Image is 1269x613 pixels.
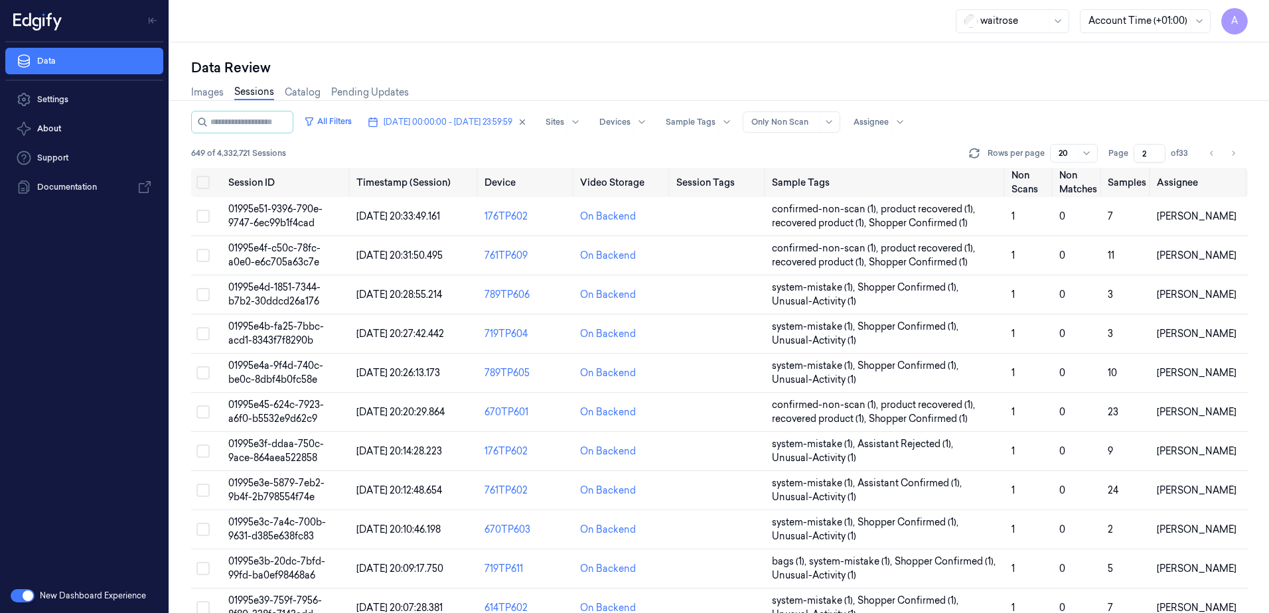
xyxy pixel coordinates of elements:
button: Select row [196,366,210,379]
div: 176TP602 [485,444,570,458]
a: Pending Updates [331,86,409,100]
span: 0 [1059,210,1065,222]
button: Go to next page [1224,144,1242,163]
button: Select all [196,176,210,189]
span: 0 [1059,563,1065,575]
span: [DATE] 20:28:55.214 [356,289,442,301]
div: On Backend [580,484,636,498]
div: On Backend [580,444,636,458]
span: [PERSON_NAME] [1157,563,1236,575]
span: [DATE] 20:26:13.173 [356,367,440,379]
div: On Backend [580,523,636,537]
button: Select row [196,444,210,458]
div: 789TP606 [485,288,570,302]
span: recovered product (1) , [772,412,869,426]
span: product recovered (1) , [881,241,978,255]
span: Shopper Confirmed (1) , [895,555,998,569]
a: Documentation [5,174,163,200]
span: [DATE] 20:09:17.750 [356,563,443,575]
button: [DATE] 00:00:00 - [DATE] 23:59:59 [362,111,532,133]
button: About [5,115,163,142]
span: 0 [1059,249,1065,261]
span: 0 [1059,328,1065,340]
span: Shopper Confirmed (1) [869,255,968,269]
span: confirmed-non-scan (1) , [772,202,881,216]
a: Settings [5,86,163,113]
span: Shopper Confirmed (1) , [858,281,961,295]
span: Assistant Rejected (1) , [858,437,956,451]
span: [PERSON_NAME] [1157,484,1236,496]
span: 1 [1011,367,1015,379]
span: 01995e4b-fa25-7bbc-acd1-8343f7f8290b [228,320,324,346]
th: Device [479,168,575,197]
div: 670TP603 [485,523,570,537]
span: 23 [1108,406,1118,418]
span: 0 [1059,406,1065,418]
span: system-mistake (1) , [772,320,858,334]
button: Select row [196,210,210,223]
span: [DATE] 20:10:46.198 [356,523,441,535]
div: 719TP611 [485,562,570,576]
span: 0 [1059,523,1065,535]
button: Select row [196,405,210,419]
div: On Backend [580,288,636,302]
span: [PERSON_NAME] [1157,328,1236,340]
span: [PERSON_NAME] [1157,210,1236,222]
div: 761TP609 [485,249,570,263]
a: Catalog [285,86,321,100]
span: [DATE] 20:27:42.442 [356,328,444,340]
th: Sample Tags [767,168,1006,197]
span: confirmed-non-scan (1) , [772,241,881,255]
span: of 33 [1171,147,1192,159]
span: Unusual-Activity (1) [772,295,856,308]
span: product recovered (1) , [881,398,978,412]
a: Sessions [234,85,274,100]
span: [DATE] 20:12:48.654 [356,484,442,496]
span: 3 [1108,328,1113,340]
span: Shopper Confirmed (1) [869,216,968,230]
span: Shopper Confirmed (1) , [858,594,961,608]
div: On Backend [580,562,636,576]
span: 1 [1011,445,1015,457]
div: 176TP602 [485,210,570,224]
th: Non Matches [1054,168,1102,197]
div: On Backend [580,366,636,380]
div: On Backend [580,405,636,419]
span: [PERSON_NAME] [1157,367,1236,379]
span: [PERSON_NAME] [1157,406,1236,418]
th: Session Tags [671,168,767,197]
span: Shopper Confirmed (1) , [858,515,961,529]
button: A [1221,8,1248,34]
span: 1 [1011,563,1015,575]
span: 2 [1108,523,1113,535]
button: Select row [196,484,210,497]
span: 7 [1108,210,1113,222]
span: 0 [1059,367,1065,379]
span: [PERSON_NAME] [1157,523,1236,535]
button: Select row [196,562,210,575]
span: 0 [1059,484,1065,496]
span: 01995e4d-1851-7344-b7b2-30ddcd26a176 [228,281,321,307]
span: 01995e3f-ddaa-750c-9ace-864aea522858 [228,438,324,464]
span: 01995e4f-c50c-78fc-a0e0-e6c705a63c7e [228,242,321,268]
button: Select row [196,249,210,262]
span: [DATE] 20:31:50.495 [356,249,443,261]
th: Non Scans [1006,168,1054,197]
span: [DATE] 20:33:49.161 [356,210,440,222]
span: [PERSON_NAME] [1157,445,1236,457]
button: Select row [196,523,210,536]
span: 24 [1108,484,1118,496]
span: 0 [1059,289,1065,301]
span: system-mistake (1) , [772,594,858,608]
span: 1 [1011,523,1015,535]
span: 1 [1011,328,1015,340]
a: Images [191,86,224,100]
span: 01995e51-9396-790e-9747-6ec99b1f4cad [228,203,323,229]
span: 9 [1108,445,1113,457]
th: Assignee [1152,168,1248,197]
span: recovered product (1) , [772,216,869,230]
span: 1 [1011,484,1015,496]
span: Page [1108,147,1128,159]
div: 789TP605 [485,366,570,380]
